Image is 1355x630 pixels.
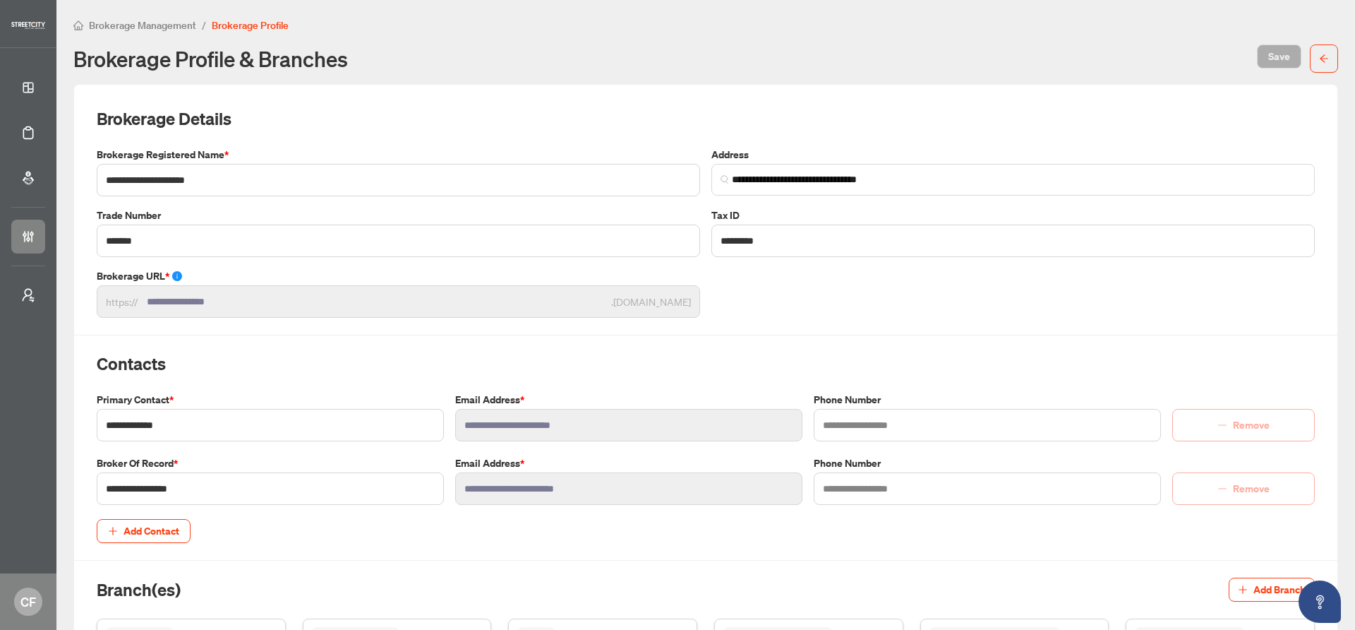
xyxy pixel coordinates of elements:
[108,526,118,536] span: plus
[172,271,182,281] span: info-circle
[97,268,700,284] label: Brokerage URL
[1172,472,1315,505] button: Remove
[1253,578,1306,601] span: Add Branch
[711,208,1315,223] label: Tax ID
[97,392,444,408] label: Primary Contact
[97,208,700,223] label: Trade Number
[212,19,289,32] span: Brokerage Profile
[73,20,83,30] span: home
[1299,581,1341,623] button: Open asap
[1172,409,1315,441] button: Remove
[73,47,348,70] h1: Brokerage Profile & Branches
[455,392,802,408] label: Email Address
[20,592,36,612] span: CF
[97,352,1315,375] h2: Contacts
[97,456,444,471] label: Broker of Record
[1319,54,1329,64] span: arrow-left
[106,294,138,309] span: https://
[1238,585,1248,595] span: plus
[97,519,191,543] button: Add Contact
[21,288,35,302] span: user-switch
[611,294,691,309] span: .[DOMAIN_NAME]
[721,175,729,184] img: search_icon
[97,578,181,601] h2: Branch(es)
[97,107,1315,130] h2: Brokerage Details
[814,456,1161,471] label: Phone Number
[1229,578,1315,602] button: Add Branch
[1257,44,1301,69] button: Save
[124,520,179,542] span: Add Contact
[11,22,45,29] img: logo
[711,147,1315,162] label: Address
[814,392,1161,408] label: Phone Number
[455,456,802,471] label: Email Address
[89,19,196,32] span: Brokerage Management
[97,147,700,162] label: Brokerage Registered Name
[202,17,206,33] li: /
